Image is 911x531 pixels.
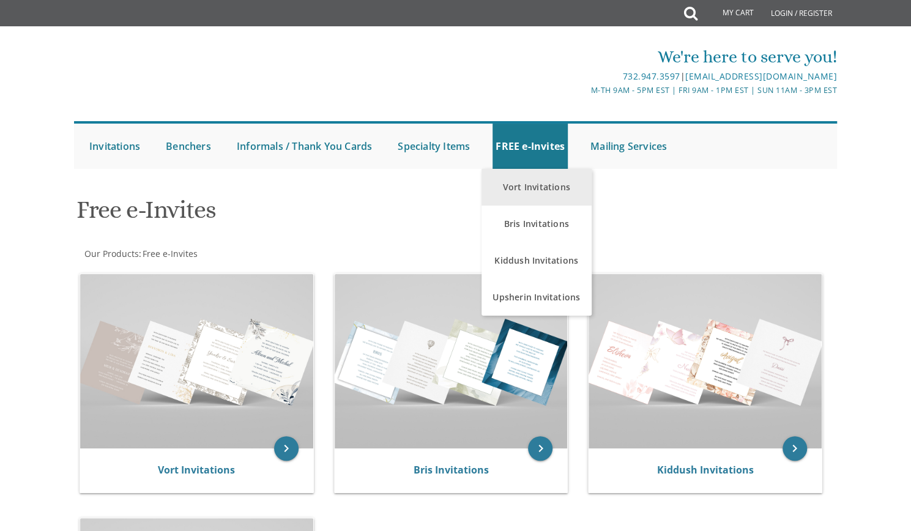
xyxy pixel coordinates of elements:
[163,124,214,169] a: Benchers
[86,124,143,169] a: Invitations
[76,196,576,232] h1: Free e-Invites
[274,436,299,461] a: keyboard_arrow_right
[329,69,837,84] div: |
[528,436,552,461] a: keyboard_arrow_right
[141,248,198,259] a: Free e-Invites
[329,45,837,69] div: We're here to serve you!
[80,274,313,448] img: Vort Invitations
[395,124,473,169] a: Specialty Items
[335,274,568,448] img: Bris Invitations
[589,274,822,448] img: Kiddush Invitations
[143,248,198,259] span: Free e-Invites
[685,70,837,82] a: [EMAIL_ADDRESS][DOMAIN_NAME]
[482,169,592,206] a: Vort Invitations
[783,436,807,461] a: keyboard_arrow_right
[482,242,592,279] a: Kiddush Invitations
[158,463,235,477] a: Vort Invitations
[329,84,837,97] div: M-Th 9am - 5pm EST | Fri 9am - 1pm EST | Sun 11am - 3pm EST
[622,70,680,82] a: 732.947.3597
[657,463,754,477] a: Kiddush Invitations
[413,463,488,477] a: Bris Invitations
[234,124,375,169] a: Informals / Thank You Cards
[482,206,592,242] a: Bris Invitations
[83,248,139,259] a: Our Products
[493,124,568,169] a: FREE e-Invites
[74,248,456,260] div: :
[587,124,670,169] a: Mailing Services
[696,1,762,26] a: My Cart
[482,279,592,316] a: Upsherin Invitations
